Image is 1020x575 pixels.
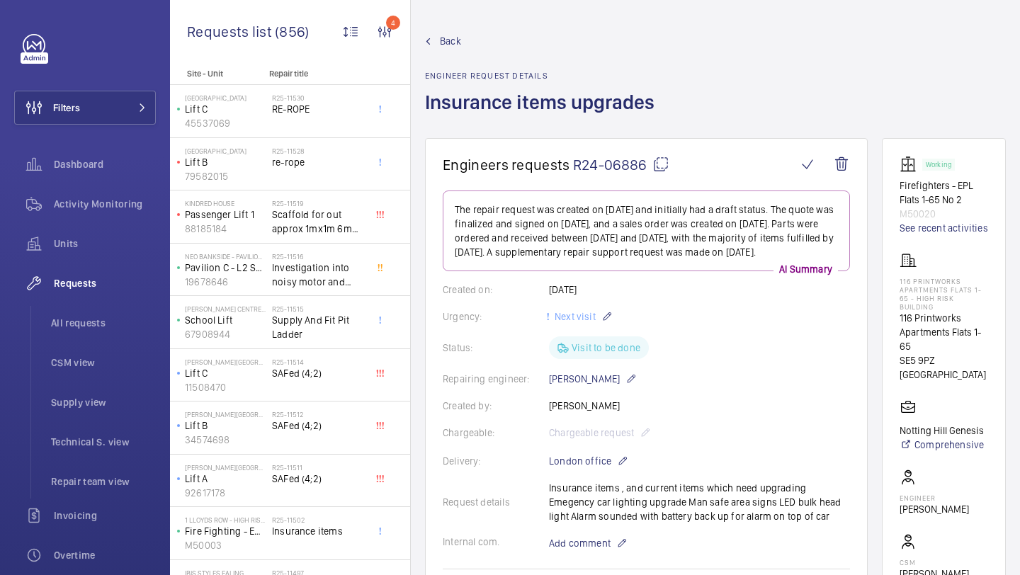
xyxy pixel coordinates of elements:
[185,207,266,222] p: Passenger Lift 1
[900,221,988,235] a: See recent activities
[185,410,266,419] p: [PERSON_NAME][GEOGRAPHIC_DATA]
[185,102,266,116] p: Lift C
[900,438,984,452] a: Comprehensive
[54,157,156,171] span: Dashboard
[272,472,365,486] span: SAFed (4;2)
[900,277,988,311] p: 116 Printworks Apartments Flats 1-65 - High Risk Building
[272,261,365,289] span: Investigation into noisy motor and rope rough
[185,538,266,552] p: M50003
[272,366,365,380] span: SAFed (4;2)
[185,93,266,102] p: [GEOGRAPHIC_DATA]
[51,395,156,409] span: Supply view
[926,162,951,167] p: Working
[185,261,266,275] p: Pavilion C - L2 South - 299809015
[272,102,365,116] span: RE-ROPE
[272,199,365,207] h2: R25-11519
[185,419,266,433] p: Lift B
[187,23,275,40] span: Requests list
[900,494,969,502] p: Engineer
[185,433,266,447] p: 34574698
[900,178,988,207] p: Firefighters - EPL Flats 1-65 No 2
[272,419,365,433] span: SAFed (4;2)
[272,524,365,538] span: Insurance items
[51,435,156,449] span: Technical S. view
[185,366,266,380] p: Lift C
[443,156,570,173] span: Engineers requests
[549,370,637,387] p: [PERSON_NAME]
[272,516,365,524] h2: R25-11502
[900,558,969,567] p: CSM
[900,423,984,438] p: Notting Hill Genesis
[185,516,266,524] p: 1 Lloyds Row - High Risk Building
[14,91,156,125] button: Filters
[900,207,988,221] p: M50020
[185,116,266,130] p: 45537069
[272,207,365,236] span: Scaffold for out approx 1mx1m 6m high
[552,311,596,322] span: Next visit
[54,548,156,562] span: Overtime
[185,155,266,169] p: Lift B
[549,452,628,469] p: London office
[185,358,266,366] p: [PERSON_NAME][GEOGRAPHIC_DATA]
[900,156,922,173] img: elevator.svg
[51,355,156,370] span: CSM view
[272,155,365,169] span: re-rope
[185,313,266,327] p: School Lift
[272,313,365,341] span: Supply And Fit Pit Ladder
[272,93,365,102] h2: R25-11530
[170,69,263,79] p: Site - Unit
[440,34,461,48] span: Back
[185,147,266,155] p: [GEOGRAPHIC_DATA]
[185,486,266,500] p: 92617178
[185,199,266,207] p: Kindred House
[185,463,266,472] p: [PERSON_NAME][GEOGRAPHIC_DATA]
[185,275,266,289] p: 19678646
[900,353,988,382] p: SE5 9PZ [GEOGRAPHIC_DATA]
[185,472,266,486] p: Lift A
[185,304,266,313] p: [PERSON_NAME] Centre Angel
[455,203,838,259] p: The repair request was created on [DATE] and initially had a draft status. The quote was finalize...
[185,380,266,394] p: 11508470
[900,502,969,516] p: [PERSON_NAME]
[272,358,365,366] h2: R25-11514
[272,252,365,261] h2: R25-11516
[51,316,156,330] span: All requests
[773,262,838,276] p: AI Summary
[185,327,266,341] p: 67908944
[272,463,365,472] h2: R25-11511
[425,71,663,81] h2: Engineer request details
[272,410,365,419] h2: R25-11512
[549,536,611,550] span: Add comment
[269,69,363,79] p: Repair title
[272,304,365,313] h2: R25-11515
[185,169,266,183] p: 79582015
[573,156,669,173] span: R24-06886
[54,508,156,523] span: Invoicing
[54,197,156,211] span: Activity Monitoring
[185,222,266,236] p: 88185184
[54,237,156,251] span: Units
[54,276,156,290] span: Requests
[51,474,156,489] span: Repair team view
[53,101,80,115] span: Filters
[185,252,266,261] p: Neo Bankside - Pavilion C
[900,311,988,353] p: 116 Printworks Apartments Flats 1-65
[272,147,365,155] h2: R25-11528
[425,89,663,138] h1: Insurance items upgrades
[185,524,266,538] p: Fire Fighting - EPL Passenger Lift Flats 11-32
